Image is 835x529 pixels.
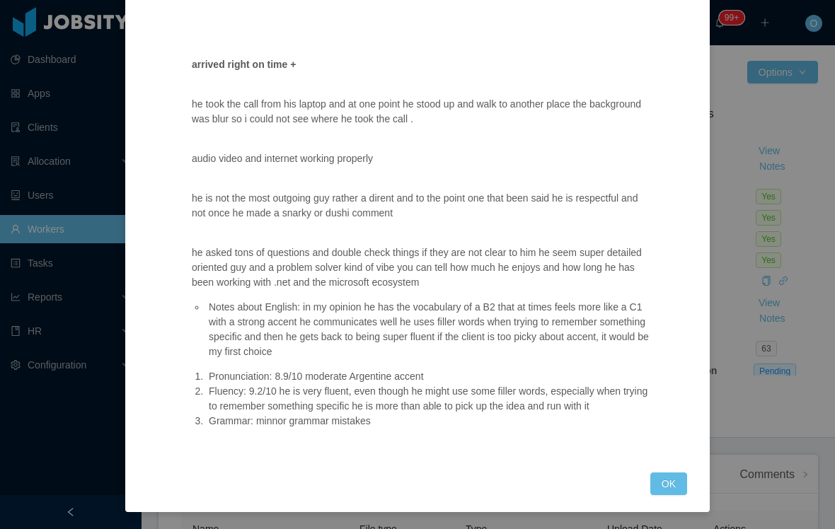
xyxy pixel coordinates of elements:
li: Notes about English: in my opinion he has the vocabulary of a B2 that at times feels more like a ... [206,300,649,359]
li: Grammar: minnor grammar mistakes [206,414,649,429]
li: Fluency: 9.2/10 he is very fluent, even though he might use some filler words, especially when tr... [206,384,649,414]
p: he took the call from his laptop and at one point he stood up and walk to another place the backg... [192,97,649,127]
li: Pronunciation: 8.9/10 moderate Argentine accent [206,369,649,384]
button: OK [650,472,687,495]
strong: arrived right on time + [192,59,296,70]
p: audio video and internet working properly [192,151,649,166]
p: he is not the most outgoing guy rather a dirent and to the point one that been said he is respect... [192,191,649,221]
p: he asked tons of questions and double check things if they are not clear to him he seem super det... [192,245,649,290]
